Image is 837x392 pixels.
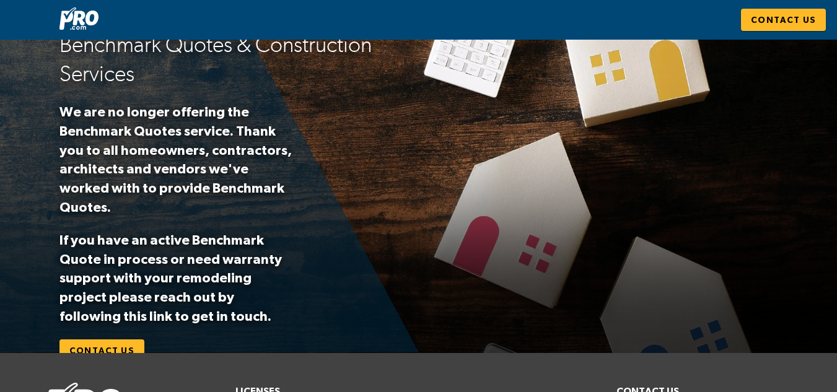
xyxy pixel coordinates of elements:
[59,102,293,217] p: We are no longer offering the Benchmark Quotes service. Thank you to all homeowners, contractors,...
[59,339,144,362] a: Contact Us
[59,7,99,30] img: Pro.com logo
[741,9,826,32] a: Contact Us
[751,12,816,28] span: Contact Us
[69,343,134,359] span: Contact Us
[59,30,410,89] h2: Benchmark Quotes & Construction Services
[59,230,293,326] p: If you have an active Benchmark Quote in process or need warranty support with your remodeling pr...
